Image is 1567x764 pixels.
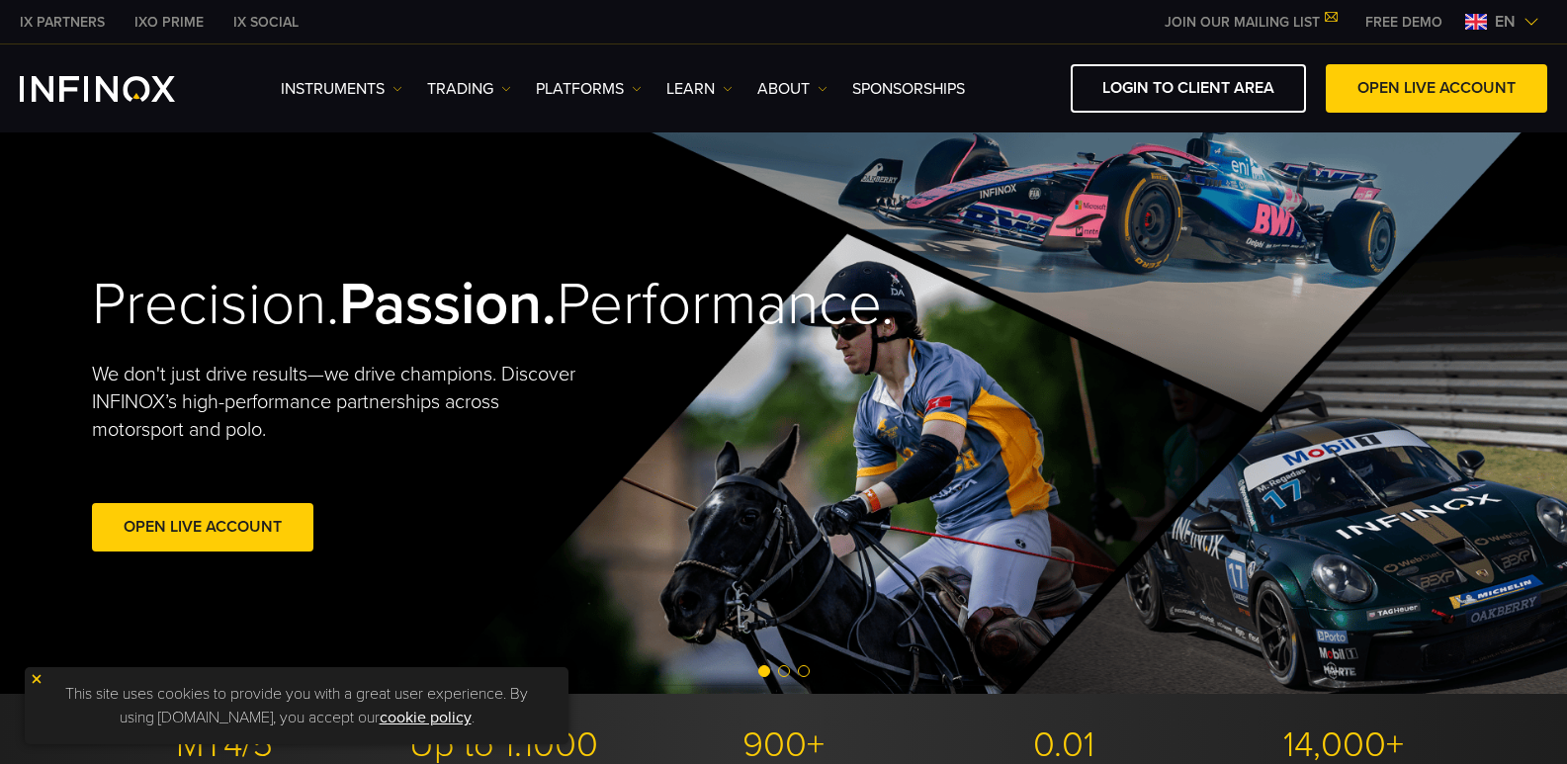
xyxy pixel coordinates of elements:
[339,269,557,340] strong: Passion.
[5,12,120,33] a: INFINOX
[427,77,511,101] a: TRADING
[92,361,590,444] p: We don't just drive results—we drive champions. Discover INFINOX’s high-performance partnerships ...
[778,665,790,677] span: Go to slide 2
[281,77,402,101] a: Instruments
[120,12,218,33] a: INFINOX
[666,77,733,101] a: Learn
[1487,10,1523,34] span: en
[380,708,472,727] a: cookie policy
[218,12,313,33] a: INFINOX
[20,76,221,102] a: INFINOX Logo
[1071,64,1306,113] a: LOGIN TO CLIENT AREA
[30,672,44,686] img: yellow close icon
[757,77,827,101] a: ABOUT
[1326,64,1547,113] a: OPEN LIVE ACCOUNT
[798,665,810,677] span: Go to slide 3
[92,269,715,341] h2: Precision. Performance.
[35,677,559,734] p: This site uses cookies to provide you with a great user experience. By using [DOMAIN_NAME], you a...
[92,503,313,552] a: Open Live Account
[758,665,770,677] span: Go to slide 1
[1150,14,1350,31] a: JOIN OUR MAILING LIST
[1350,12,1457,33] a: INFINOX MENU
[852,77,965,101] a: SPONSORSHIPS
[536,77,642,101] a: PLATFORMS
